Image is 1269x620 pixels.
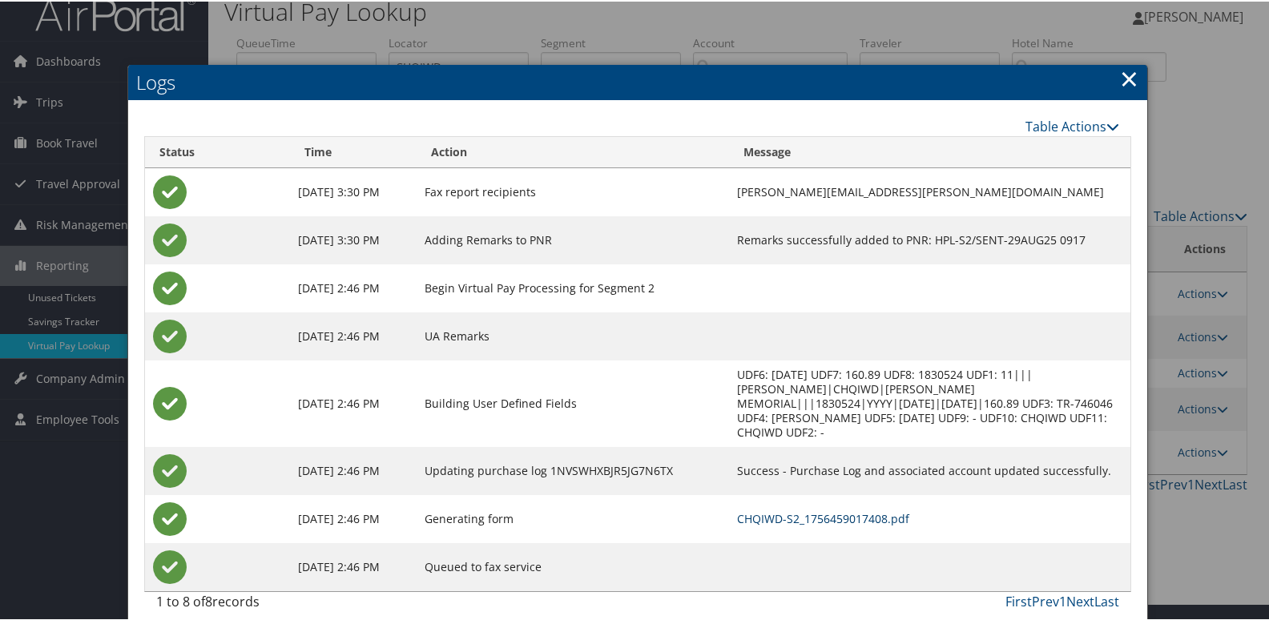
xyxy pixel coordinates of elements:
a: 1 [1059,591,1066,609]
td: Building User Defined Fields [417,359,729,445]
td: Updating purchase log 1NVSWHXBJR5JG7N6TX [417,445,729,493]
td: [DATE] 2:46 PM [290,263,417,311]
th: Message: activate to sort column ascending [729,135,1130,167]
a: First [1005,591,1032,609]
td: [DATE] 3:30 PM [290,215,417,263]
td: [DATE] 2:46 PM [290,445,417,493]
span: 8 [205,591,212,609]
td: UA Remarks [417,311,729,359]
a: CHQIWD-S2_1756459017408.pdf [737,509,909,525]
td: [DATE] 2:46 PM [290,359,417,445]
td: Generating form [417,493,729,541]
td: Fax report recipients [417,167,729,215]
th: Time: activate to sort column ascending [290,135,417,167]
th: Status: activate to sort column ascending [145,135,289,167]
a: Close [1120,61,1138,93]
td: Queued to fax service [417,541,729,590]
td: [PERSON_NAME][EMAIL_ADDRESS][PERSON_NAME][DOMAIN_NAME] [729,167,1130,215]
td: [DATE] 2:46 PM [290,493,417,541]
td: Adding Remarks to PNR [417,215,729,263]
h2: Logs [128,63,1147,99]
td: Remarks successfully added to PNR: HPL-S2/SENT-29AUG25 0917 [729,215,1130,263]
th: Action: activate to sort column ascending [417,135,729,167]
a: Prev [1032,591,1059,609]
td: Success - Purchase Log and associated account updated successfully. [729,445,1130,493]
td: UDF6: [DATE] UDF7: 160.89 UDF8: 1830524 UDF1: 11|||[PERSON_NAME]|CHQIWD|[PERSON_NAME] MEMORIAL|||... [729,359,1130,445]
a: Table Actions [1025,116,1119,134]
a: Next [1066,591,1094,609]
td: [DATE] 2:46 PM [290,311,417,359]
td: [DATE] 2:46 PM [290,541,417,590]
a: Last [1094,591,1119,609]
td: Begin Virtual Pay Processing for Segment 2 [417,263,729,311]
div: 1 to 8 of records [156,590,379,618]
td: [DATE] 3:30 PM [290,167,417,215]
